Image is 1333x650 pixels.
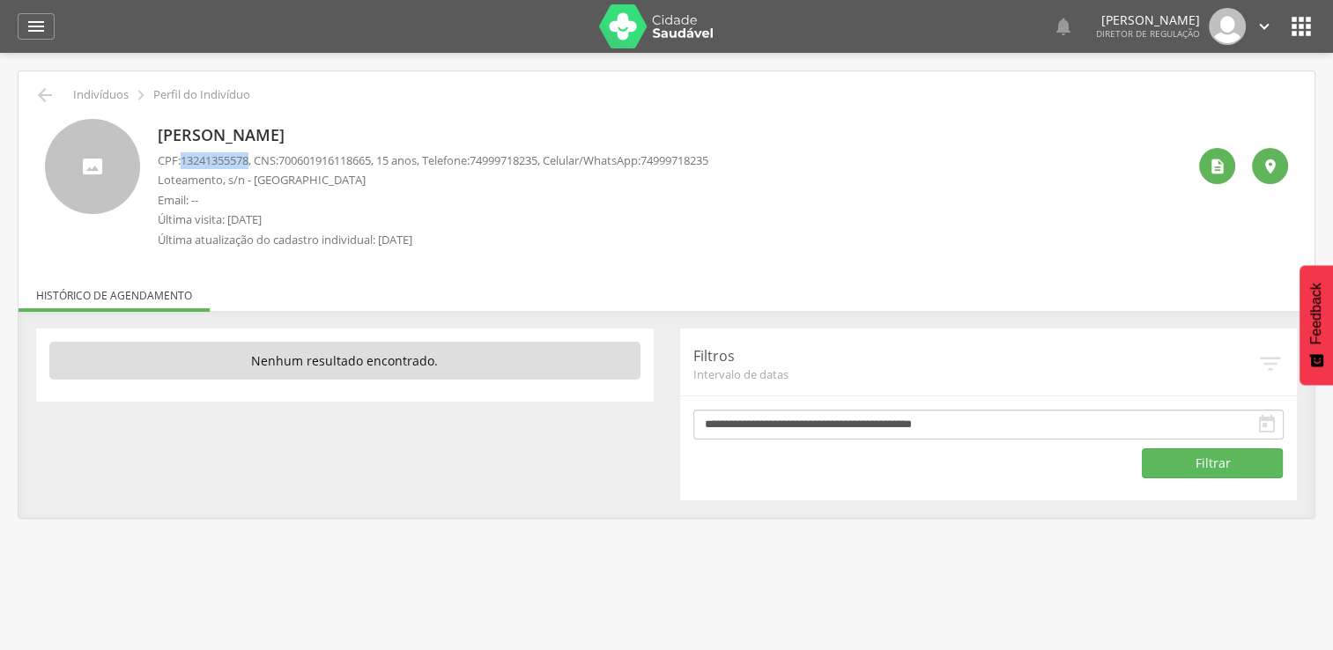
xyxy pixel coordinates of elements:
i: Voltar [34,85,56,106]
i:  [26,16,47,37]
a:  [1255,8,1274,45]
a:  [18,13,55,40]
button: Feedback - Mostrar pesquisa [1300,265,1333,385]
p: Perfil do Indivíduo [153,88,250,102]
div: Ver histórico de cadastramento [1199,148,1235,184]
i:  [1053,16,1074,37]
div: Localização [1252,148,1288,184]
span: Intervalo de datas [693,366,1258,382]
span: 13241355578 [181,152,248,168]
p: [PERSON_NAME] [1096,14,1200,26]
span: 74999718235 [641,152,708,168]
i:  [1287,12,1315,41]
a:  [1053,8,1074,45]
span: Feedback [1308,283,1324,344]
p: Email: -- [158,192,708,209]
p: Filtros [693,346,1258,366]
p: Loteamento, s/n - [GEOGRAPHIC_DATA] [158,172,708,188]
p: Indivíduos [73,88,129,102]
i:  [1262,158,1279,175]
p: Última visita: [DATE] [158,211,708,228]
i:  [1209,158,1226,175]
button: Filtrar [1142,448,1283,478]
i:  [1255,17,1274,36]
i:  [131,85,151,105]
span: 74999718235 [470,152,537,168]
i:  [1256,414,1277,435]
p: Última atualização do cadastro individual: [DATE] [158,232,708,248]
span: Diretor de regulação [1096,27,1200,40]
span: 700601916118665 [278,152,371,168]
i:  [1257,351,1284,377]
p: [PERSON_NAME] [158,124,708,147]
p: CPF: , CNS: , 15 anos, Telefone: , Celular/WhatsApp: [158,152,708,169]
p: Nenhum resultado encontrado. [49,342,641,380]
